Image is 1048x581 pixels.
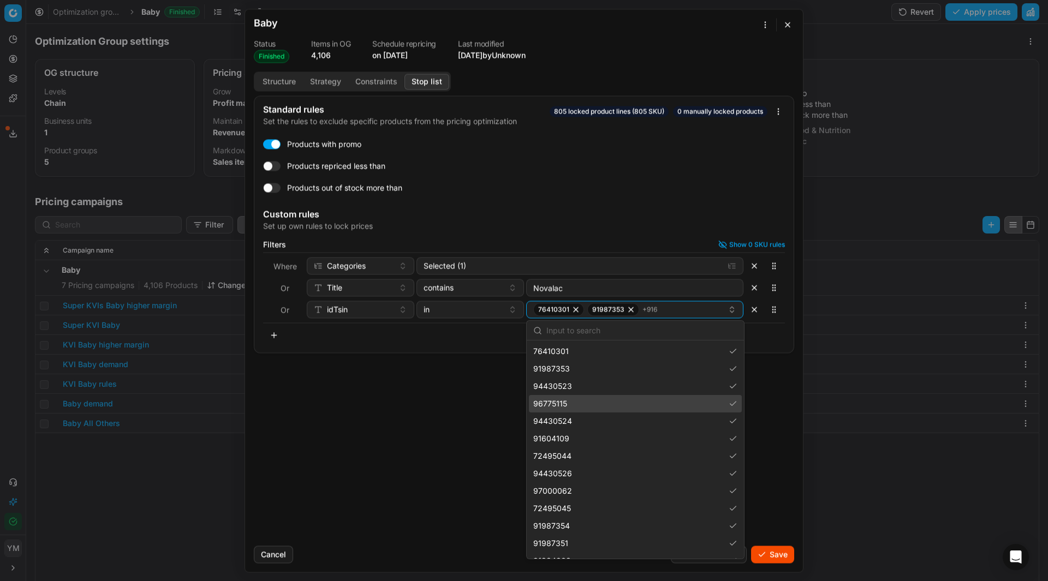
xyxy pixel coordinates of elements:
[416,257,743,274] button: Selected (1)
[263,220,785,231] div: Set up own rules to lock prices
[287,139,361,149] label: Products with promo
[311,40,350,47] dt: Items in OG
[533,381,572,392] span: 94430523
[458,40,526,47] dt: Last modified
[372,40,436,47] dt: Schedule repricing
[404,74,449,89] button: Stop list
[533,468,572,479] span: 94430526
[273,261,297,271] span: Where
[538,305,569,314] span: 76410301
[533,503,571,514] span: 72495045
[424,304,430,315] span: in
[533,433,569,444] span: 91604109
[287,182,402,193] label: Products out of stock more than
[533,346,569,357] span: 76410301
[527,340,744,559] div: Suggestions
[533,555,571,566] span: 91884908
[424,282,454,293] span: contains
[254,40,289,47] dt: Status
[424,260,719,271] div: Selected (1)
[254,50,289,63] span: Finished
[751,546,794,563] button: Save
[673,106,767,117] span: 0 manually locked products
[263,116,547,127] div: Set the rules to exclude specific products from the pricing optimization
[533,363,570,374] span: 91987353
[303,74,348,89] button: Strategy
[327,282,342,293] span: Title
[550,106,669,117] span: 805 locked product lines (805 SKU)
[287,160,385,171] label: Products repriced less than
[458,50,526,61] p: [DATE] by Unknown
[327,304,348,315] span: idTsin
[263,241,286,248] label: Filters
[671,546,747,563] button: Save and update
[533,486,572,496] span: 97000062
[533,451,571,462] span: 72495044
[642,305,657,314] span: + 916
[281,283,289,292] span: Or
[533,538,568,549] span: 91987351
[533,520,570,531] span: 91987354
[281,305,289,314] span: Or
[526,301,743,318] button: 7641030191987353+916
[592,305,624,314] span: 91987353
[254,546,293,563] button: Cancel
[533,416,572,427] span: 94430524
[372,50,408,59] span: on [DATE]
[533,398,567,409] span: 96775115
[348,74,404,89] button: Constraints
[327,260,366,271] span: Categories
[618,546,666,563] button: Revert
[263,105,547,113] div: Standard rules
[254,18,278,28] h2: Baby
[263,209,785,218] div: Custom rules
[311,50,331,59] span: 4,106
[546,320,737,342] input: Input to search
[718,240,785,249] button: Show 0 SKU rules
[255,74,303,89] button: Structure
